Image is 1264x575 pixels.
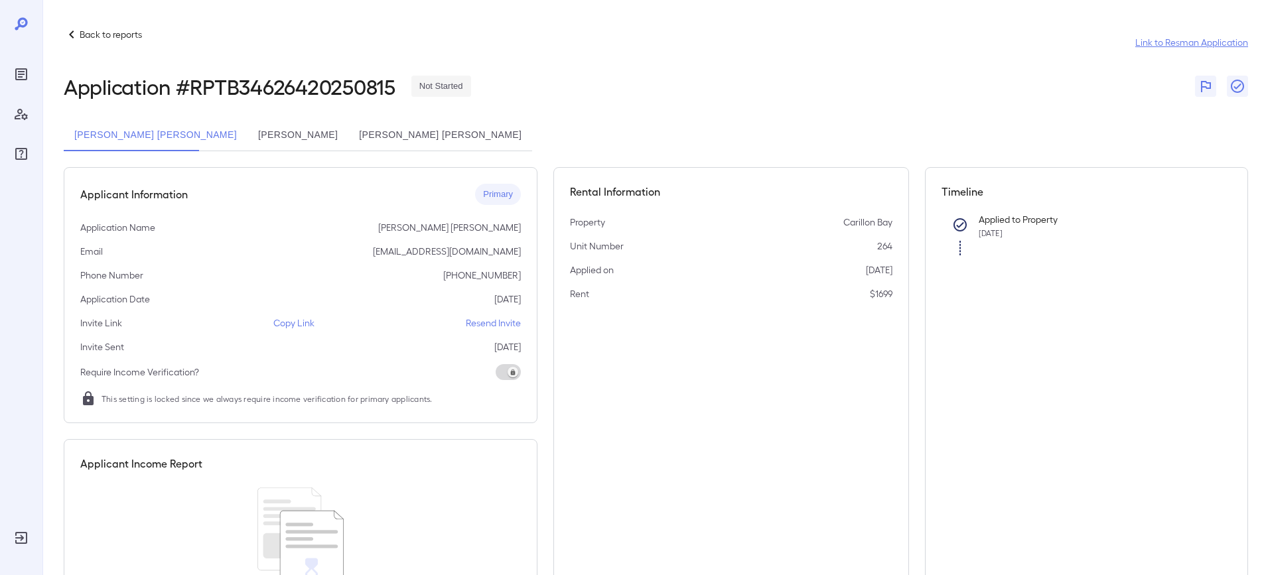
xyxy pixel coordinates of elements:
[475,188,521,201] span: Primary
[11,527,32,548] div: Log Out
[870,287,892,300] p: $1699
[80,292,150,306] p: Application Date
[466,316,521,330] p: Resend Invite
[570,287,589,300] p: Rent
[11,143,32,164] div: FAQ
[11,64,32,85] div: Reports
[378,221,521,234] p: [PERSON_NAME] [PERSON_NAME]
[570,184,892,200] h5: Rental Information
[273,316,315,330] p: Copy Link
[443,269,521,282] p: [PHONE_NUMBER]
[979,228,1003,237] span: [DATE]
[1227,76,1248,97] button: Close Report
[570,263,614,277] p: Applied on
[843,216,892,229] p: Carillon Bay
[1135,36,1248,49] a: Link to Resman Application
[80,365,199,379] p: Require Income Verification?
[494,292,521,306] p: [DATE]
[877,239,892,253] p: 264
[102,392,433,405] span: This setting is locked since we always require income verification for primary applicants.
[348,119,532,151] button: [PERSON_NAME] [PERSON_NAME]
[373,245,521,258] p: [EMAIL_ADDRESS][DOMAIN_NAME]
[80,28,142,41] p: Back to reports
[979,213,1211,226] p: Applied to Property
[570,216,605,229] p: Property
[11,103,32,125] div: Manage Users
[80,316,122,330] p: Invite Link
[80,245,103,258] p: Email
[64,119,247,151] button: [PERSON_NAME] [PERSON_NAME]
[247,119,348,151] button: [PERSON_NAME]
[494,340,521,353] p: [DATE]
[866,263,892,277] p: [DATE]
[80,456,202,472] h5: Applicant Income Report
[80,269,143,282] p: Phone Number
[80,186,188,202] h5: Applicant Information
[80,340,124,353] p: Invite Sent
[570,239,624,253] p: Unit Number
[80,221,155,234] p: Application Name
[64,74,395,98] h2: Application # RPTB34626420250815
[1195,76,1216,97] button: Flag Report
[942,184,1232,200] h5: Timeline
[411,80,471,93] span: Not Started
